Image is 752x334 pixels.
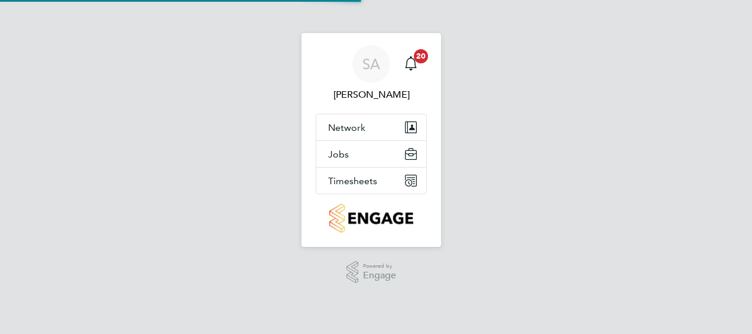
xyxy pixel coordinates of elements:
span: SA [362,56,380,72]
button: Network [316,114,426,140]
span: Powered by [363,261,396,271]
img: countryside-properties-logo-retina.png [329,204,413,233]
span: 20 [414,49,428,63]
a: Go to home page [316,204,427,233]
button: Jobs [316,141,426,167]
nav: Main navigation [302,33,441,247]
a: SA[PERSON_NAME] [316,45,427,102]
span: Engage [363,271,396,281]
a: Powered byEngage [346,261,397,284]
button: Timesheets [316,168,426,194]
span: Network [328,122,365,133]
span: Timesheets [328,175,377,187]
span: Stuart Adams [316,88,427,102]
a: 20 [399,45,423,83]
span: Jobs [328,149,349,160]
